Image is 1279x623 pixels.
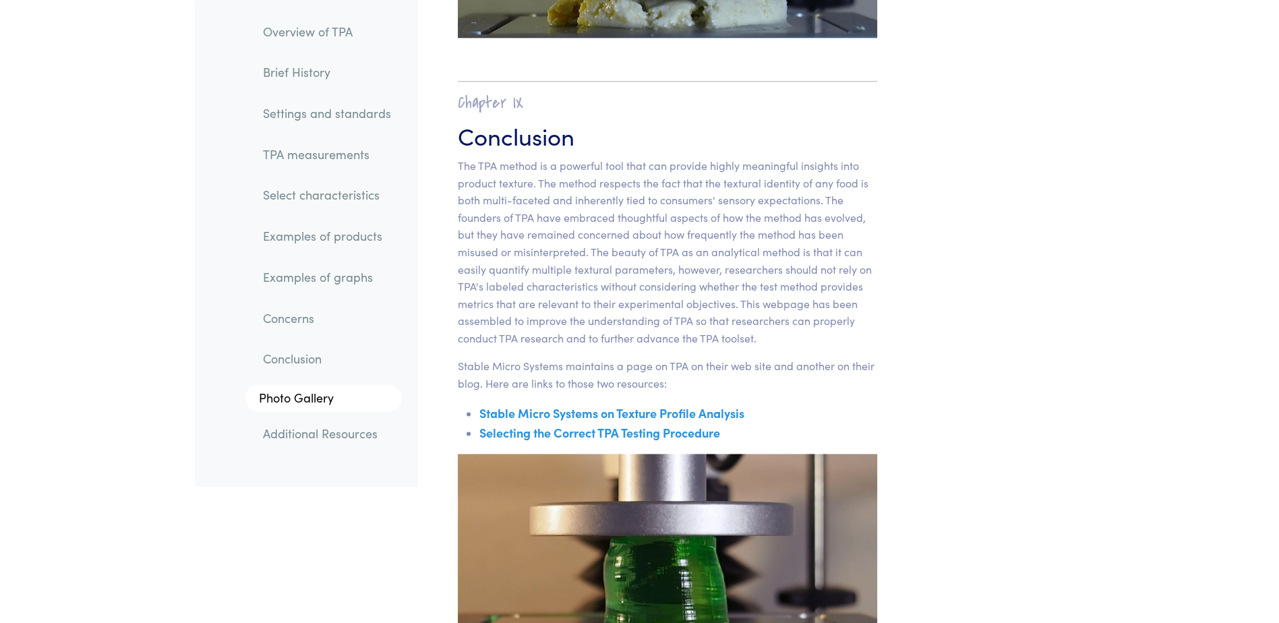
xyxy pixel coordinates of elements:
[458,357,878,392] p: Stable Micro Systems maintains a page on TPA on their web site and another on their blog. Here ar...
[252,262,402,293] a: Examples of graphs
[252,303,402,334] a: Concerns
[252,16,402,47] a: Overview of TPA
[252,139,402,170] a: TPA measurements
[252,57,402,88] a: Brief History
[252,418,402,449] a: Additional Resources
[252,344,402,375] a: Conclusion
[479,405,744,421] a: Stable Micro Systems on Texture Profile Analysis
[252,98,402,129] a: Settings and standards
[458,157,878,347] p: The TPA method is a powerful tool that can provide highly meaningful insights into product textur...
[245,384,402,411] a: Photo Gallery
[252,180,402,211] a: Select characteristics
[479,424,720,441] a: Selecting the Correct TPA Testing Procedure
[252,221,402,252] a: Examples of products
[458,119,878,152] h3: Conclusion
[458,92,878,113] h2: Chapter IX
